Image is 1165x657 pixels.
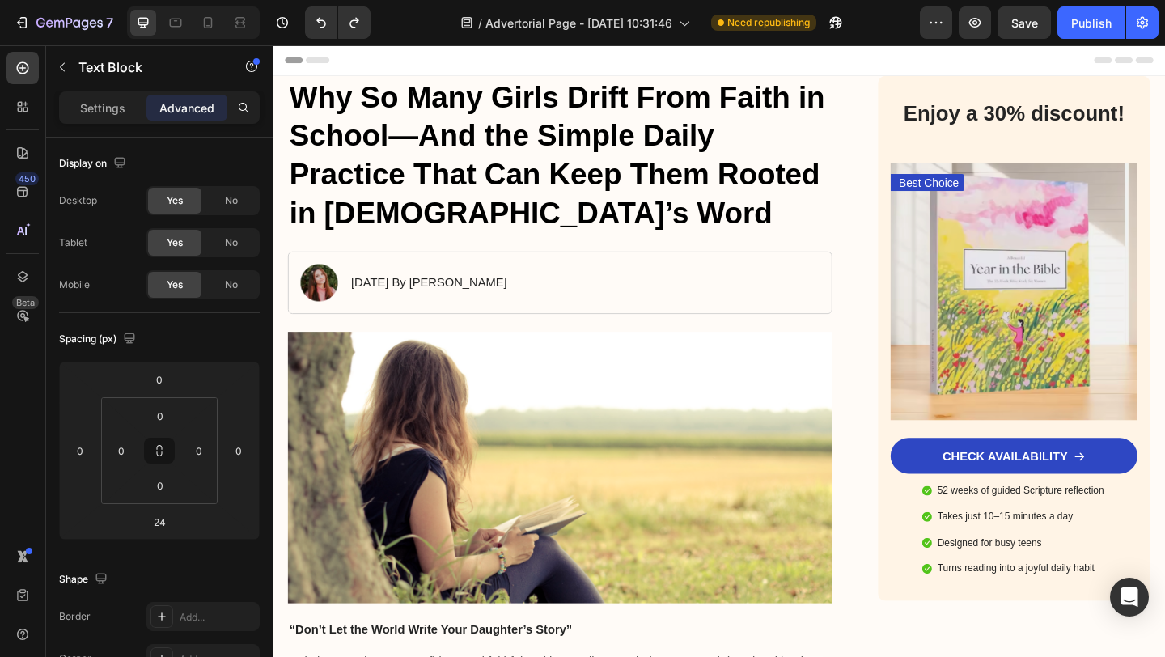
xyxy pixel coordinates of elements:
div: Display on [59,153,129,175]
p: Best Choice [681,142,747,158]
span: Yes [167,278,183,292]
input: 0px [144,404,176,428]
div: Desktop [59,193,97,208]
button: Save [998,6,1051,39]
span: / [478,15,482,32]
input: 0px [144,473,176,498]
div: Mobile [59,278,90,292]
strong: “Don’t Let the World Write Your Daughter’s Story” [18,629,325,642]
span: No [225,235,238,250]
p: Takes just 10–15 minutes a day [723,507,904,520]
p: 52 weeks of guided Scripture reflection [723,478,904,492]
button: Publish [1057,6,1125,39]
p: Turns reading into a joyful daily habit [723,562,904,576]
div: Publish [1071,15,1112,32]
input: 0 [143,367,176,392]
img: gempages_576859238949716731-d1197bb5-ef1d-4d5a-b65d-2e598175e694.png [672,128,941,408]
div: Spacing (px) [59,328,139,350]
span: Save [1011,16,1038,30]
input: 0 [227,439,251,463]
span: No [225,193,238,208]
span: Need republishing [727,15,810,30]
div: Add... [180,610,256,625]
a: CHECK AVAILABILITY [672,427,941,466]
div: 450 [15,172,39,185]
input: 24 [143,510,176,534]
div: Shape [59,569,111,591]
div: Open Intercom Messenger [1110,578,1149,617]
span: Yes [167,193,183,208]
p: Designed for busy teens [723,535,904,549]
input: 0px [187,439,211,463]
p: 7 [106,13,113,32]
span: No [225,278,238,292]
div: Beta [12,296,39,309]
div: Tablet [59,235,87,250]
button: 7 [6,6,121,39]
span: Yes [167,235,183,250]
p: CHECK AVAILABILITY [729,439,866,456]
iframe: Design area [273,45,1165,657]
input: 0 [68,439,92,463]
div: Undo/Redo [305,6,371,39]
div: Border [59,609,91,624]
p: Advanced [159,100,214,117]
h2: Enjoy a 30% discount! [680,59,934,90]
p: Settings [80,100,125,117]
input: 0px [109,439,133,463]
span: Advertorial Page - [DATE] 10:31:46 [485,15,672,32]
p: Text Block [78,57,216,77]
